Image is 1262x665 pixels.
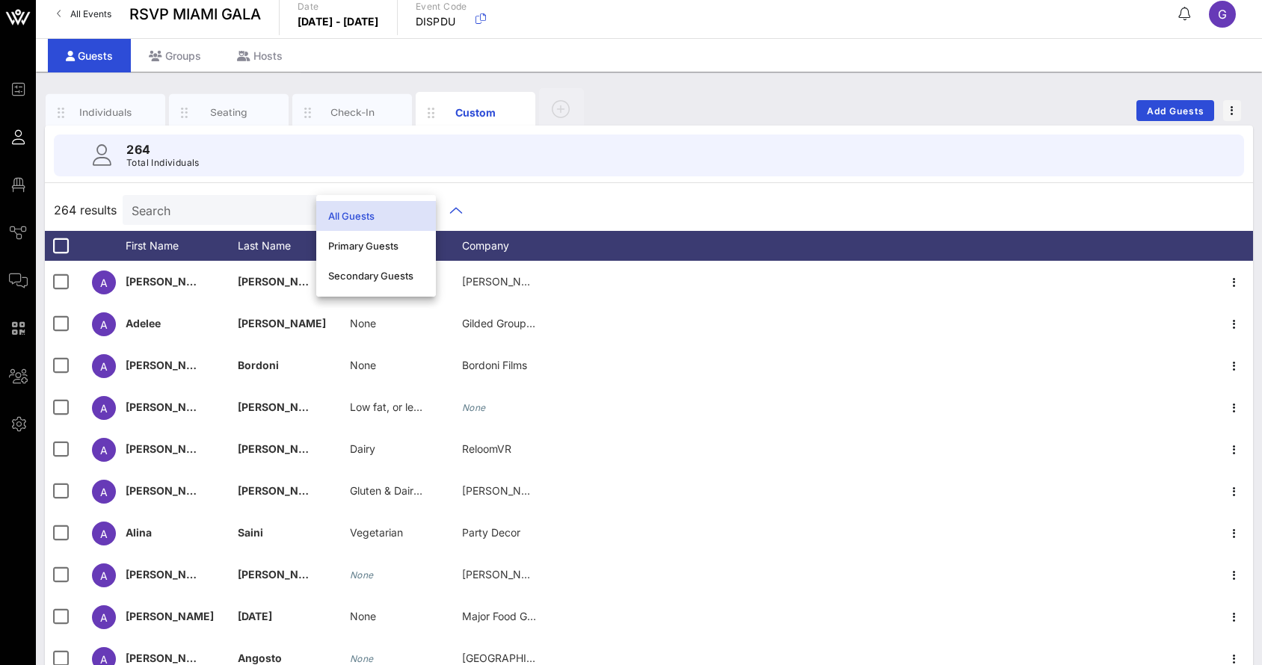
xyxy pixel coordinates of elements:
[350,442,375,455] span: Dairy
[100,528,108,540] span: A
[126,442,214,455] span: [PERSON_NAME]
[100,318,108,331] span: A
[1146,105,1205,117] span: Add Guests
[462,317,558,330] span: Gilded Group Decor
[126,610,214,622] span: [PERSON_NAME]
[328,210,424,222] div: All Guests
[196,105,262,120] div: Seating
[462,402,486,413] i: None
[238,231,350,261] div: Last Name
[126,317,161,330] span: Adelee
[416,14,467,29] p: DISPDU
[238,526,263,539] span: Saini
[350,653,374,664] i: None
[238,317,326,330] span: [PERSON_NAME]
[100,360,108,373] span: A
[100,569,108,582] span: A
[328,240,424,252] div: Primary Guests
[462,442,511,455] span: ReloomVR
[350,610,376,622] span: None
[129,3,261,25] span: RSVP MIAMI GALA
[100,486,108,498] span: A
[100,402,108,415] span: A
[1209,1,1236,28] div: G
[350,400,640,413] span: Low fat, or less to no sauce. Can eat chicken and white fish
[462,275,600,288] span: [PERSON_NAME] Weddings
[100,276,108,289] span: A
[73,105,139,120] div: Individuals
[350,526,403,539] span: Vegetarian
[238,359,279,371] span: Bordoni
[462,526,520,539] span: Party Decor
[100,444,108,457] span: A
[350,317,376,330] span: None
[126,140,200,158] p: 264
[100,611,108,624] span: A
[1136,100,1214,121] button: Add Guests
[126,231,238,261] div: First Name
[298,14,379,29] p: [DATE] - [DATE]
[328,270,424,282] div: Secondary Guests
[126,275,214,288] span: [PERSON_NAME]
[238,484,326,497] span: [PERSON_NAME]
[462,484,615,497] span: [PERSON_NAME] Event Design
[462,610,650,622] span: Major Food Group / Major Food Events
[54,201,117,219] span: 264 results
[462,568,584,581] span: [PERSON_NAME] Events
[350,569,374,581] i: None
[238,275,326,288] span: [PERSON_NAME]
[131,39,219,72] div: Groups
[1218,7,1227,22] span: G
[219,39,301,72] div: Hosts
[126,155,200,170] p: Total Individuals
[126,400,214,413] span: [PERSON_NAME]
[48,39,131,72] div: Guests
[126,568,214,581] span: [PERSON_NAME]
[238,652,282,664] span: Angosto
[126,526,152,539] span: Alina
[70,8,111,19] span: All Events
[238,442,326,455] span: [PERSON_NAME]
[319,105,386,120] div: Check-In
[238,610,272,622] span: [DATE]
[238,400,326,413] span: [PERSON_NAME]
[462,359,527,371] span: Bordoni Films
[350,359,376,371] span: None
[350,484,444,497] span: Gluten & Dairy Free
[126,359,214,371] span: [PERSON_NAME]
[126,484,214,497] span: [PERSON_NAME]
[443,105,509,120] div: Custom
[48,2,120,26] a: All Events
[462,231,574,261] div: Company
[462,652,569,664] span: [GEOGRAPHIC_DATA]
[238,568,326,581] span: [PERSON_NAME]
[126,652,214,664] span: [PERSON_NAME]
